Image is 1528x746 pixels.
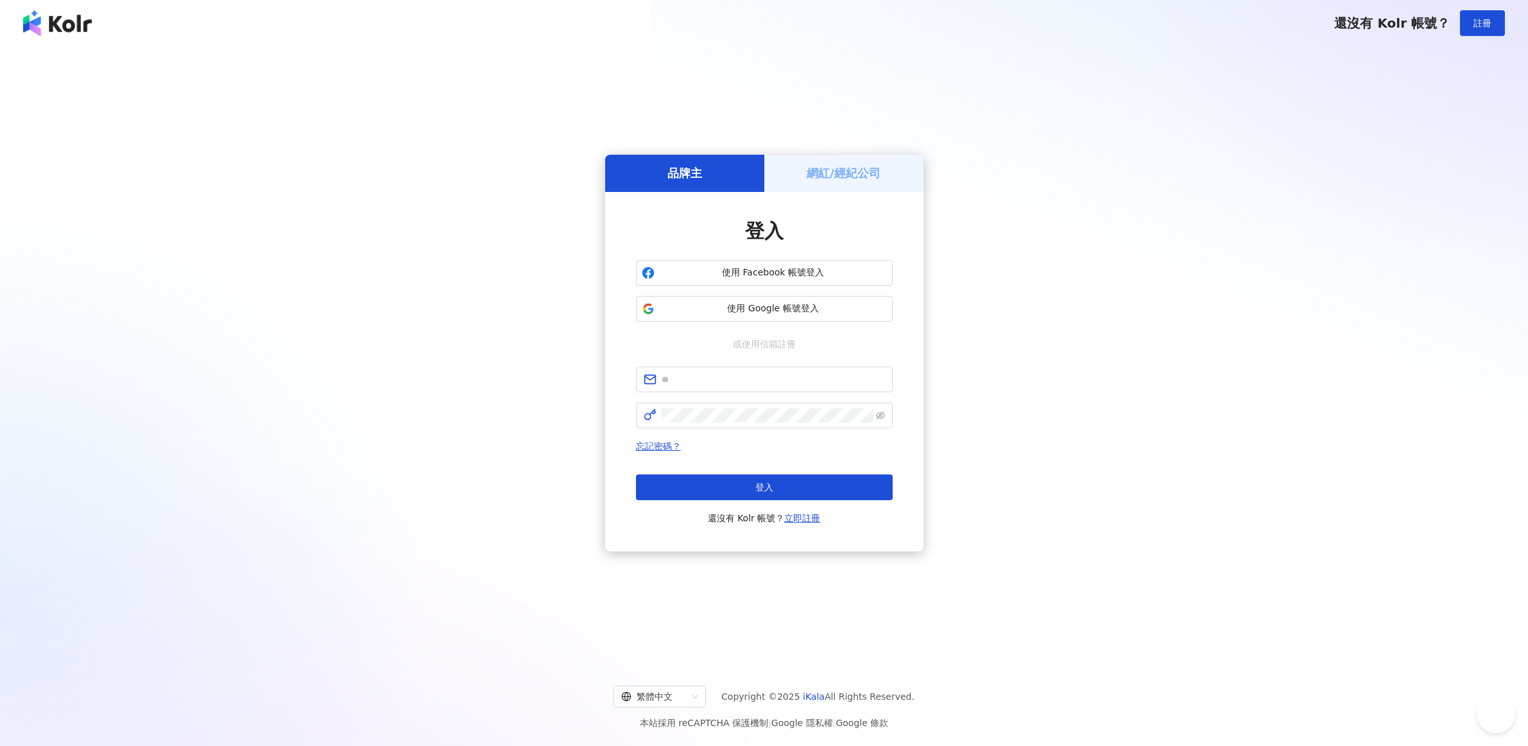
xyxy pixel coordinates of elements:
span: Copyright © 2025 All Rights Reserved. [721,689,914,704]
h5: 網紅/經紀公司 [807,165,880,181]
a: 立即註冊 [784,513,820,523]
span: 使用 Google 帳號登入 [660,302,887,315]
button: 登入 [636,474,893,500]
iframe: Toggle Customer Support [1477,706,1515,745]
span: 或使用信箱註冊 [724,337,805,351]
img: logo [23,10,92,36]
span: 註冊 [1473,18,1491,28]
a: Google 隱私權 [771,718,833,728]
span: | [768,718,771,728]
a: 忘記密碼？ [636,441,681,451]
button: 使用 Google 帳號登入 [636,296,893,322]
h5: 品牌主 [667,165,702,181]
span: 還沒有 Kolr 帳號？ [708,510,821,526]
span: eye-invisible [876,411,885,420]
div: 繁體中文 [621,686,687,707]
span: 使用 Facebook 帳號登入 [660,266,887,279]
a: iKala [803,691,825,702]
a: Google 條款 [836,718,888,728]
span: | [833,718,836,728]
span: 還沒有 Kolr 帳號？ [1334,15,1450,31]
span: 登入 [745,220,784,242]
span: 本站採用 reCAPTCHA 保護機制 [640,715,888,731]
button: 使用 Facebook 帳號登入 [636,260,893,286]
button: 註冊 [1460,10,1505,36]
span: 登入 [755,482,773,492]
